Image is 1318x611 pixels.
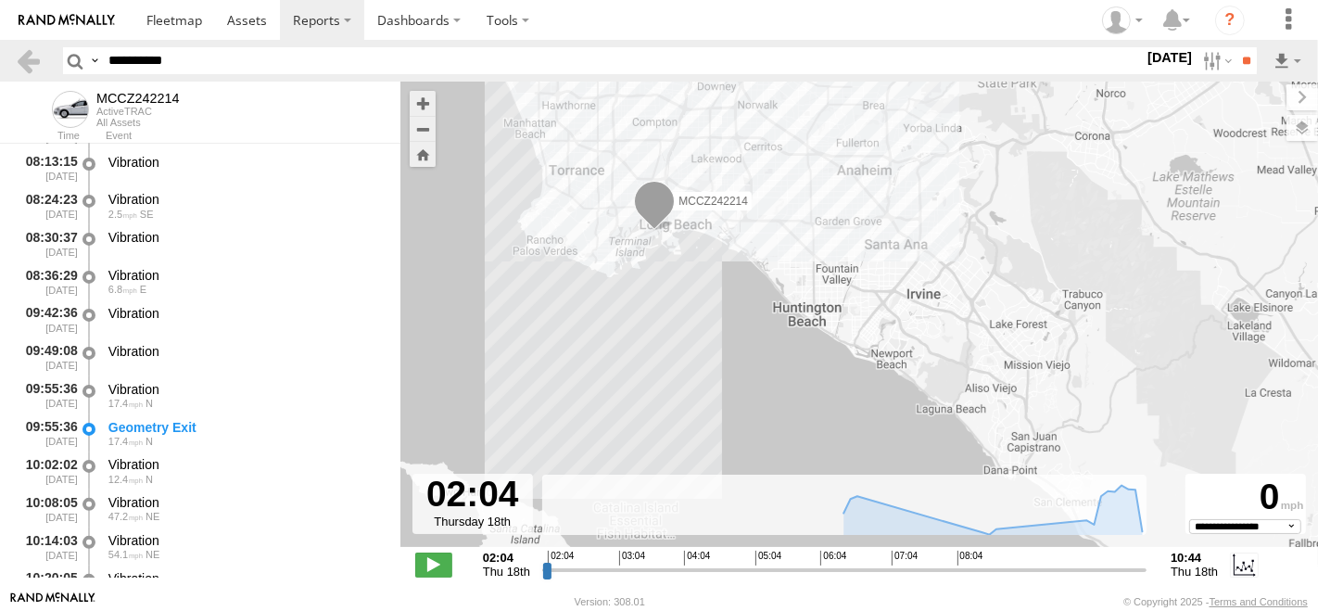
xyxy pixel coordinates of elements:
[108,570,383,587] div: Vibration
[15,529,80,564] div: 10:14:03 [DATE]
[575,596,645,607] div: Version: 308.01
[15,132,80,141] div: Time
[548,551,574,566] span: 02:04
[106,132,400,141] div: Event
[108,511,143,522] span: 47.2
[15,340,80,375] div: 09:49:08 [DATE]
[108,343,383,360] div: Vibration
[108,191,383,208] div: Vibration
[108,398,143,409] span: 17.4
[108,209,137,220] span: 2.5
[957,551,983,566] span: 08:04
[1171,565,1218,579] span: Thu 18th Sep 2025
[1272,47,1303,74] label: Export results as...
[1210,596,1308,607] a: Terms and Conditions
[146,549,159,560] span: Heading: 31
[108,229,383,246] div: Vibration
[146,398,153,409] span: Heading: 6
[755,551,781,566] span: 05:04
[96,106,180,117] div: ActiveTRAC
[15,567,80,602] div: 10:20:05 [DATE]
[410,116,436,142] button: Zoom out
[108,419,383,436] div: Geometry Exit
[108,474,143,485] span: 12.4
[140,209,154,220] span: Heading: 155
[108,456,383,473] div: Vibration
[1196,47,1236,74] label: Search Filter Options
[1171,551,1218,565] strong: 10:44
[108,154,383,171] div: Vibration
[108,381,383,398] div: Vibration
[96,117,180,128] div: All Assets
[15,47,42,74] a: Back to previous Page
[619,551,645,566] span: 03:04
[410,91,436,116] button: Zoom in
[892,551,918,566] span: 07:04
[1096,6,1149,34] div: Zulema McIntosch
[140,284,146,295] span: Heading: 70
[820,551,846,566] span: 06:04
[10,592,95,611] a: Visit our Website
[108,549,143,560] span: 54.1
[146,436,153,447] span: Heading: 6
[108,284,137,295] span: 6.8
[87,47,102,74] label: Search Query
[15,416,80,451] div: 09:55:36 [DATE]
[678,194,748,207] span: MCCZ242214
[96,91,180,106] div: MCCZ242214 - View Asset History
[684,551,710,566] span: 04:04
[15,226,80,261] div: 08:30:37 [DATE]
[108,532,383,549] div: Vibration
[146,511,159,522] span: Heading: 27
[108,305,383,322] div: Vibration
[15,454,80,489] div: 10:02:02 [DATE]
[483,551,530,565] strong: 02:04
[1144,47,1196,68] label: [DATE]
[15,491,80,526] div: 10:08:05 [DATE]
[15,378,80,413] div: 09:55:36 [DATE]
[1215,6,1245,35] i: ?
[146,474,153,485] span: Heading: 356
[410,142,436,167] button: Zoom Home
[108,436,143,447] span: 17.4
[1188,477,1303,519] div: 0
[19,14,115,27] img: rand-logo.svg
[15,264,80,299] div: 08:36:29 [DATE]
[108,267,383,284] div: Vibration
[483,565,530,579] span: Thu 18th Sep 2025
[15,302,80,337] div: 09:42:36 [DATE]
[15,151,80,185] div: 08:13:15 [DATE]
[15,189,80,223] div: 08:24:23 [DATE]
[1123,596,1308,607] div: © Copyright 2025 -
[108,494,383,511] div: Vibration
[415,553,452,577] label: Play/Stop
